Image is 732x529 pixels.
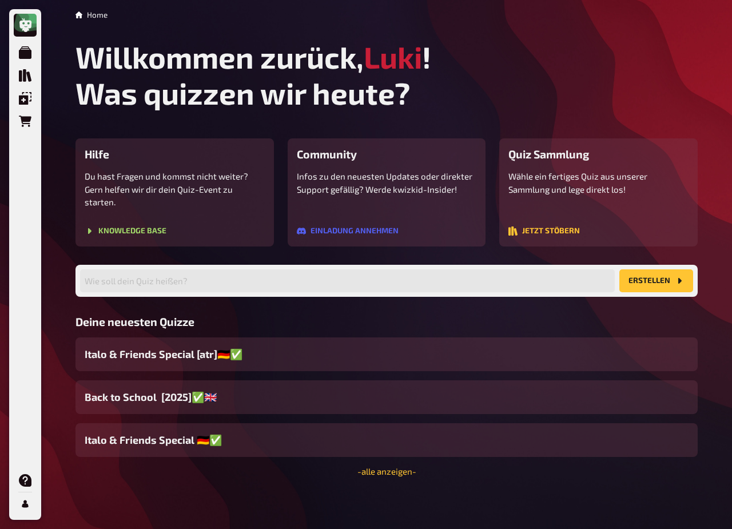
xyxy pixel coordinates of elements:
[85,226,166,236] button: Knowledge Base
[357,466,416,476] a: -alle anzeigen-
[508,226,580,236] button: Jetzt stöbern
[297,226,399,236] button: Einladung annehmen
[87,9,108,21] li: Home
[508,227,580,237] a: Jetzt stöbern
[508,148,689,161] h3: Quiz Sammlung
[297,170,477,196] p: Infos zu den neuesten Updates oder direkter Support gefällig? Werde kwizkid-Insider!
[364,39,422,75] span: Luki
[75,315,698,328] h3: Deine neuesten Quizze
[75,423,698,457] a: Italo & Friends Special 🇩🇪✅
[297,148,477,161] h3: Community
[75,337,698,371] a: Italo & Friends Special [atr]🇩🇪✅
[85,347,242,362] span: Italo & Friends Special [atr]🇩🇪✅
[75,380,698,414] a: Back to School [2025]✅​🇬🇧​
[508,170,689,196] p: Wähle ein fertiges Quiz aus unserer Sammlung und lege direkt los!
[85,389,217,405] span: Back to School [2025]✅​🇬🇧​
[85,432,222,448] span: Italo & Friends Special 🇩🇪✅
[619,269,693,292] button: Erstellen
[85,170,265,209] p: Du hast Fragen und kommst nicht weiter? Gern helfen wir dir dein Quiz-Event zu starten.
[297,227,399,237] a: Einladung annehmen
[85,148,265,161] h3: Hilfe
[85,227,166,237] a: Knowledge Base
[75,39,698,111] h1: Willkommen zurück, ! Was quizzen wir heute?
[80,269,615,292] input: Wie soll dein Quiz heißen?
